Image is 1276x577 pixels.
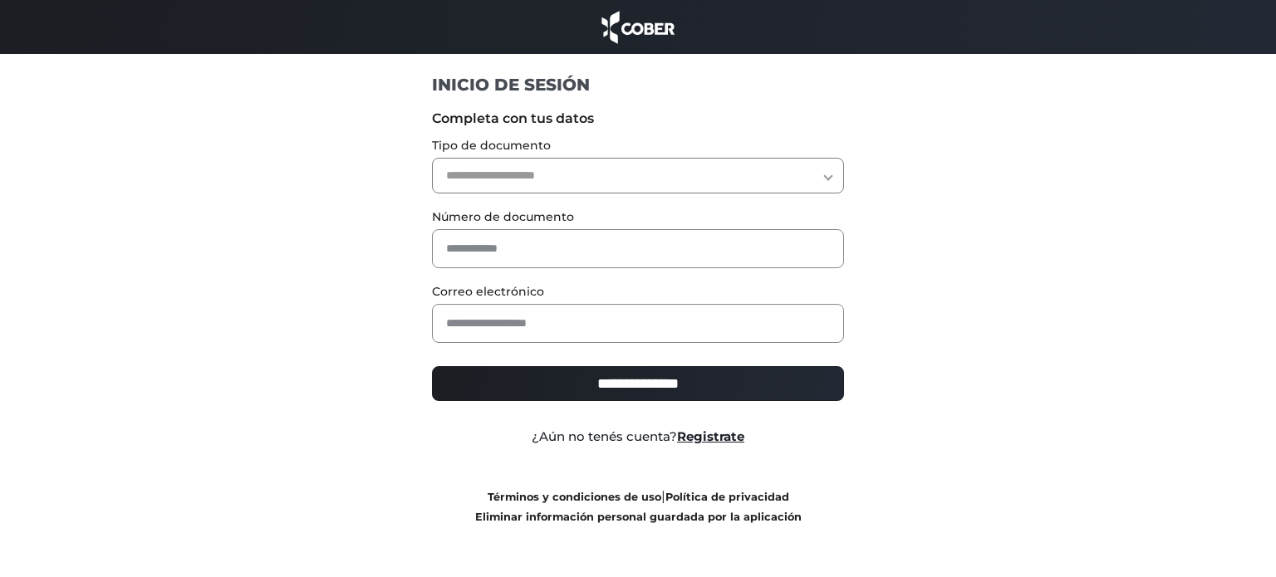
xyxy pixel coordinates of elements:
[432,137,845,154] label: Tipo de documento
[432,208,845,226] label: Número de documento
[432,74,845,95] h1: INICIO DE SESIÓN
[488,491,661,503] a: Términos y condiciones de uso
[420,428,857,447] div: ¿Aún no tenés cuenta?
[677,428,744,444] a: Registrate
[475,511,802,523] a: Eliminar información personal guardada por la aplicación
[420,487,857,526] div: |
[432,109,845,129] label: Completa con tus datos
[432,283,845,301] label: Correo electrónico
[665,491,789,503] a: Política de privacidad
[597,8,679,46] img: cober_marca.png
